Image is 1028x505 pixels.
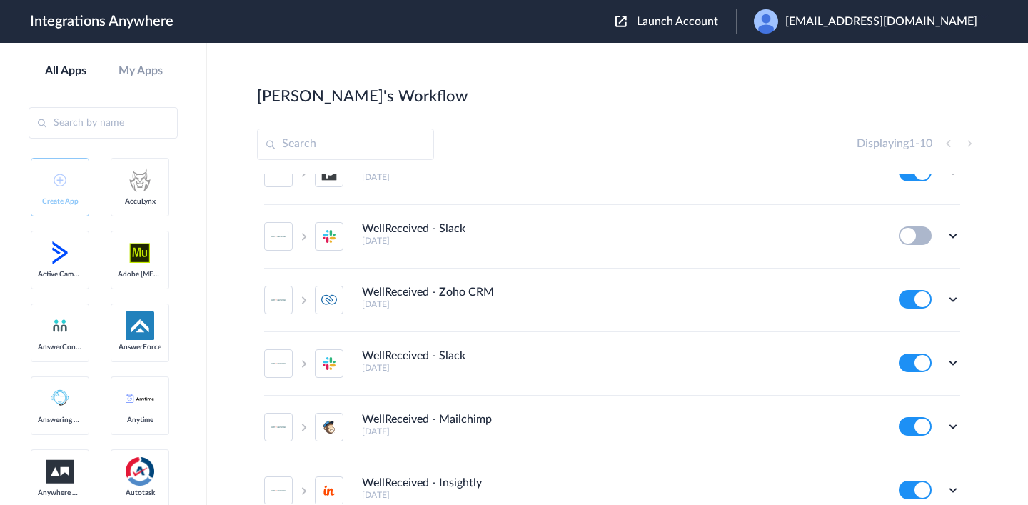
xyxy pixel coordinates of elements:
h4: WellReceived - Insightly [362,476,482,490]
button: Launch Account [615,15,736,29]
span: [EMAIL_ADDRESS][DOMAIN_NAME] [785,15,977,29]
a: My Apps [104,64,178,78]
span: Launch Account [637,16,718,27]
img: active-campaign-logo.svg [46,239,74,267]
h1: Integrations Anywhere [30,13,173,30]
span: Autotask [118,489,162,497]
h5: [DATE] [362,299,880,309]
a: All Apps [29,64,104,78]
img: autotask.png [126,457,154,486]
h5: [DATE] [362,363,880,373]
img: user.png [754,9,778,34]
input: Search [257,129,434,160]
img: aww.png [46,460,74,484]
input: Search by name [29,107,178,139]
span: AccuLynx [118,197,162,206]
span: Anytime [118,416,162,424]
h4: Displaying - [857,137,932,151]
span: Create App [38,197,82,206]
img: anytime-calendar-logo.svg [126,394,154,403]
h4: WellReceived - Zoho CRM [362,286,494,299]
h5: [DATE] [362,426,880,436]
span: AnswerConnect [38,343,82,351]
span: Active Campaign [38,270,82,279]
img: Answering_service.png [46,384,74,413]
img: adobe-muse-logo.svg [126,239,154,267]
h4: WellReceived - Slack [362,349,465,363]
span: Adobe [MEDICAL_DATA] [118,270,162,279]
img: af-app-logo.svg [126,311,154,340]
h5: [DATE] [362,236,880,246]
h5: [DATE] [362,172,880,182]
h4: WellReceived - Slack [362,222,465,236]
h4: WellReceived - Mailchimp [362,413,492,426]
span: Anywhere Works [38,489,82,497]
h2: [PERSON_NAME]'s Workflow [257,87,468,106]
span: Answering Service [38,416,82,424]
span: 10 [919,138,932,149]
img: acculynx-logo.svg [126,166,154,194]
img: answerconnect-logo.svg [51,317,69,334]
span: AnswerForce [118,343,162,351]
span: 1 [909,138,915,149]
img: launch-acct-icon.svg [615,16,627,27]
h5: [DATE] [362,490,880,500]
img: add-icon.svg [54,174,66,186]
